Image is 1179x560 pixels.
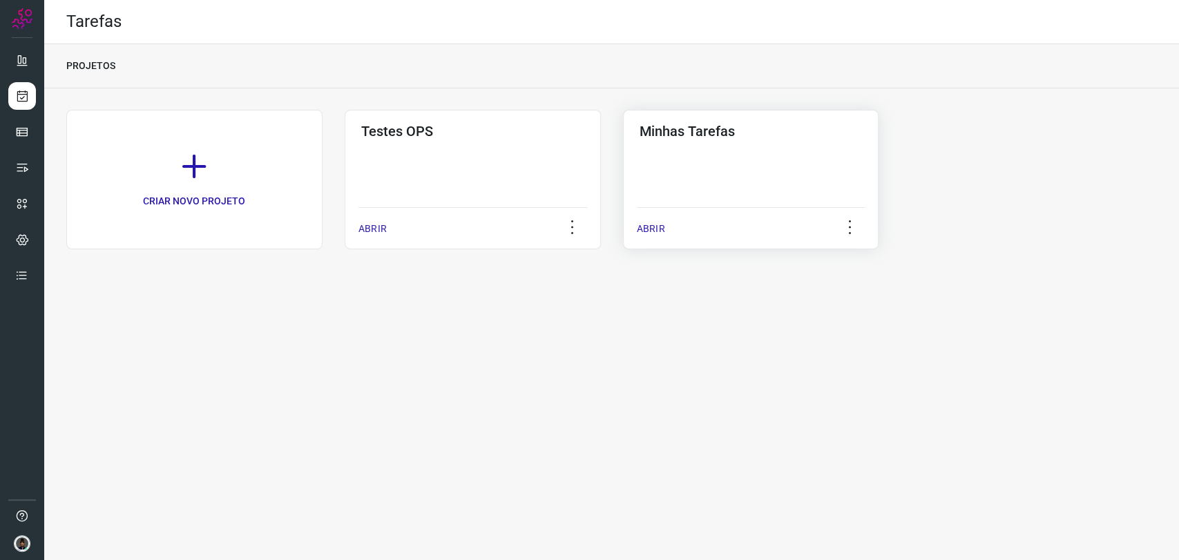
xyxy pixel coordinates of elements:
h3: Minhas Tarefas [640,123,863,139]
h2: Tarefas [66,12,122,32]
p: ABRIR [358,222,387,236]
p: ABRIR [637,222,665,236]
h3: Testes OPS [361,123,584,139]
img: d44150f10045ac5288e451a80f22ca79.png [14,535,30,552]
img: Logo [12,8,32,29]
p: CRIAR NOVO PROJETO [143,194,245,209]
p: PROJETOS [66,59,115,73]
